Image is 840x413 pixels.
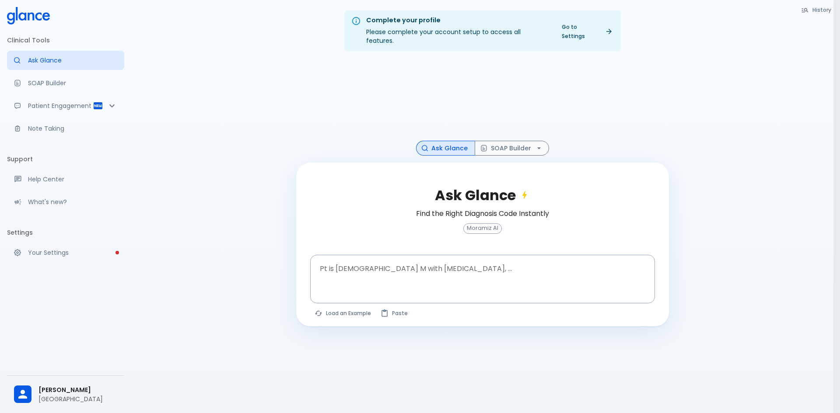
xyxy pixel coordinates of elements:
p: [GEOGRAPHIC_DATA] [38,395,117,403]
p: Patient Engagement [28,101,93,110]
a: Please complete account setup [7,243,124,262]
button: History [797,3,836,16]
button: Ask Glance [416,141,475,156]
div: Please complete your account setup to access all features. [366,13,549,49]
li: Support [7,149,124,170]
button: Paste from clipboard [376,307,413,319]
div: Complete your profile [366,16,549,25]
a: Advanced note-taking [7,119,124,138]
a: Get help from our support team [7,170,124,189]
p: Note Taking [28,124,117,133]
button: Load a random example [310,307,376,319]
a: Go to Settings [556,21,617,42]
p: Your Settings [28,248,117,257]
span: Moramiz AI [464,225,501,232]
div: Recent updates and feature releases [7,192,124,212]
button: SOAP Builder [475,141,549,156]
a: Docugen: Compose a clinical documentation in seconds [7,73,124,93]
p: Help Center [28,175,117,184]
p: Ask Glance [28,56,117,65]
h2: Ask Glance [435,187,530,204]
p: SOAP Builder [28,79,117,87]
span: [PERSON_NAME] [38,385,117,395]
p: What's new? [28,198,117,206]
div: Patient Reports & Referrals [7,96,124,115]
h6: Find the Right Diagnosis Code Instantly [416,208,549,220]
li: Settings [7,222,124,243]
a: Moramiz: Find ICD10AM codes instantly [7,51,124,70]
li: Clinical Tools [7,30,124,51]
